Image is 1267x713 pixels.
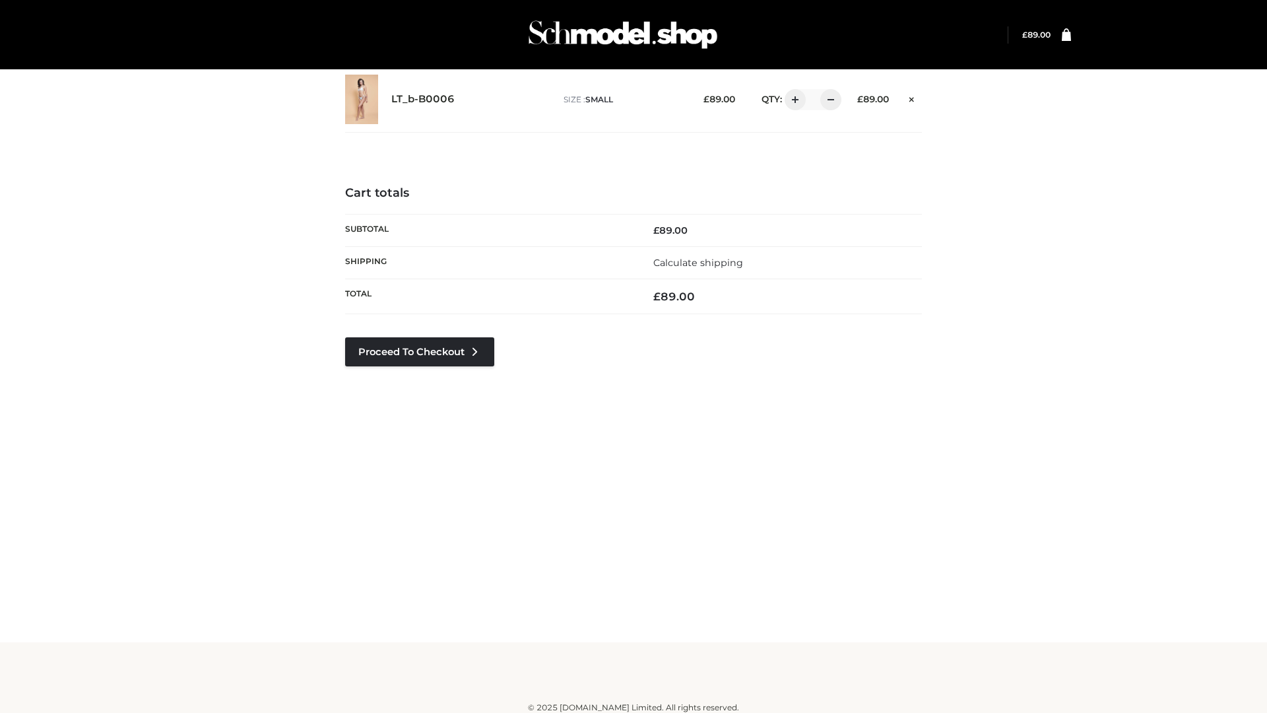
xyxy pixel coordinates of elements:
a: Proceed to Checkout [345,337,494,366]
bdi: 89.00 [1022,30,1051,40]
a: Calculate shipping [653,257,743,269]
th: Subtotal [345,214,633,246]
h4: Cart totals [345,186,922,201]
img: Schmodel Admin 964 [524,9,722,61]
bdi: 89.00 [703,94,735,104]
a: LT_b-B0006 [391,93,455,106]
th: Total [345,279,633,314]
span: £ [857,94,863,104]
div: QTY: [748,89,837,110]
th: Shipping [345,246,633,279]
bdi: 89.00 [653,290,695,303]
span: SMALL [585,94,613,104]
span: £ [653,290,661,303]
span: £ [653,224,659,236]
span: £ [1022,30,1027,40]
a: Remove this item [902,89,922,106]
a: £89.00 [1022,30,1051,40]
bdi: 89.00 [857,94,889,104]
bdi: 89.00 [653,224,688,236]
span: £ [703,94,709,104]
p: size : [564,94,683,106]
